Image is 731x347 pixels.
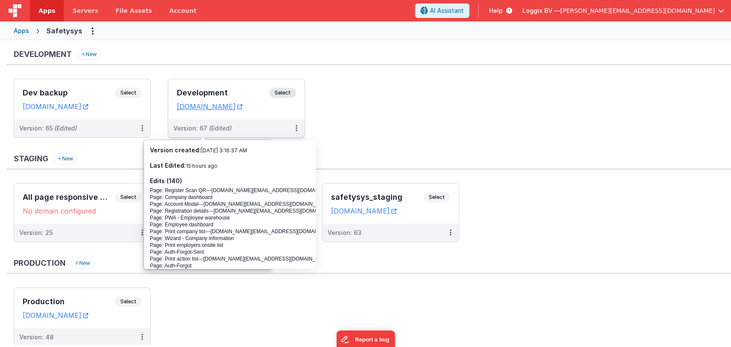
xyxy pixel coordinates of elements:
[23,311,88,320] a: [DOMAIN_NAME]
[14,259,66,267] h3: Production
[23,207,142,215] div: No domain configured
[19,124,77,133] div: Version: 65
[150,146,310,154] h3: Version created:
[206,187,211,193] span: ---
[150,201,310,208] div: Page: Account Modal [DOMAIN_NAME][EMAIL_ADDRESS][DOMAIN_NAME]
[150,187,310,194] div: Page: Register Scan QR [DOMAIN_NAME][EMAIL_ADDRESS][DOMAIN_NAME]
[150,161,310,170] h3: Last Edited:
[54,125,77,132] span: (Edited)
[150,262,310,269] div: Page: Auth-Forgot
[177,89,269,97] h3: Development
[115,297,142,307] span: Select
[177,102,242,111] a: [DOMAIN_NAME]
[23,193,115,202] h3: All page responsive UI backup [DATE]
[77,49,101,60] button: New
[331,207,397,215] a: [DOMAIN_NAME]
[19,333,54,341] div: Version: 48
[173,124,232,133] div: Version: 67
[489,6,503,15] span: Help
[150,242,310,249] div: Page: Print employers onsite list
[415,3,469,18] button: AI Assistant
[331,193,424,202] h3: safetysys_staging
[14,27,29,35] div: Apps
[328,228,361,237] div: Version: 63
[269,88,296,98] span: Select
[19,228,53,237] div: Version: 25
[150,221,310,228] div: Page: Employee dashboard
[186,163,218,169] span: 15 hours ago
[424,192,450,202] span: Select
[14,154,48,163] h3: Staging
[23,102,88,111] a: [DOMAIN_NAME]
[150,255,310,262] div: Page: Print action list [DOMAIN_NAME][EMAIL_ADDRESS][DOMAIN_NAME]
[46,26,82,36] div: Safetysys
[150,228,310,235] div: Page: Print company list [DOMAIN_NAME][EMAIL_ADDRESS][DOMAIN_NAME]
[86,24,99,38] button: Options
[201,147,247,154] span: [DATE] 3:16:37 AM
[23,89,115,97] h3: Dev backup
[198,201,203,207] span: ---
[205,228,210,234] span: ---
[116,6,152,15] span: File Assets
[150,177,310,185] h3: Edits (140)
[54,153,77,164] button: New
[560,6,715,15] span: [PERSON_NAME][EMAIL_ADDRESS][DOMAIN_NAME]
[150,194,310,201] div: Page: Company dashboard
[71,258,94,269] button: New
[23,297,115,306] h3: Production
[150,208,310,214] div: Page: Registration details [DOMAIN_NAME][EMAIL_ADDRESS][DOMAIN_NAME]
[209,208,214,214] span: ---
[150,214,310,221] div: Page: PWA - Employee warehouse
[150,249,310,255] div: Page: Auth-Forgot-Sent
[430,6,464,15] span: AI Assistant
[115,192,142,202] span: Select
[72,6,98,15] span: Servers
[115,88,142,98] span: Select
[14,50,72,59] h3: Development
[209,125,232,132] span: (Edited)
[522,6,724,15] button: Loggix BV — [PERSON_NAME][EMAIL_ADDRESS][DOMAIN_NAME]
[150,235,310,242] div: Page: Wizard - Company information
[39,6,55,15] span: Apps
[522,6,560,15] span: Loggix BV —
[198,256,203,262] span: ---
